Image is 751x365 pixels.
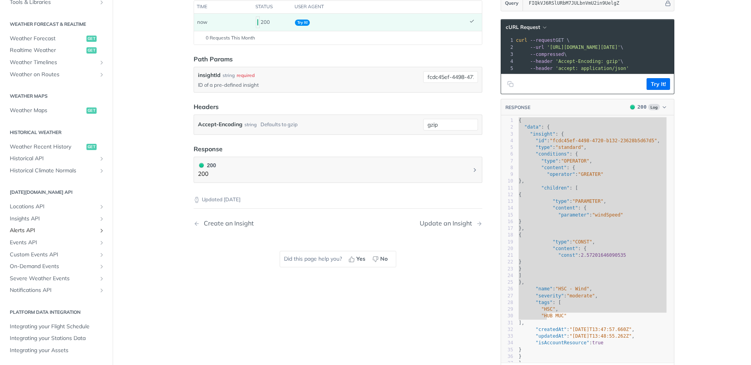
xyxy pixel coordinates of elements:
span: Yes [356,255,365,263]
span: Weather on Routes [10,71,97,79]
span: "updatedAt" [535,333,566,339]
div: 24 [501,272,513,279]
span: ], [519,320,525,326]
span: get [86,36,97,42]
a: Realtime Weatherget [6,45,107,56]
div: 33 [501,333,513,340]
a: Next Page: Update an Insight [420,220,482,227]
a: Integrating your Stations Data [6,333,107,344]
div: 3 [501,131,513,138]
button: Show subpages for On-Demand Events [99,263,105,270]
button: Show subpages for Historical Climate Normals [99,168,105,174]
span: : , [519,286,592,292]
span: \ [516,52,567,57]
span: 200 [257,19,258,25]
span: Integrating your Assets [10,347,105,354]
span: } [519,219,521,224]
div: 27 [501,293,513,299]
span: }, [519,178,525,184]
div: 2 [501,44,514,51]
button: Show subpages for Events API [99,240,105,246]
div: 1 [501,37,514,44]
a: Severe Weather EventsShow subpages for Severe Weather Events [6,273,107,284]
span: "moderate" [567,293,595,299]
span: "fcdc45ef-4498-4720-b132-23628b5d67d5" [550,138,658,143]
button: Show subpages for Insights API [99,216,105,222]
span: : { [519,246,587,251]
div: 3 [501,51,514,58]
span: "PARAMETER" [572,199,603,204]
div: 2 [501,124,513,131]
span: }, [519,225,525,231]
div: 20 [501,245,513,252]
button: cURL Request [503,23,549,31]
th: user agent [292,1,466,13]
span: : { [519,205,587,211]
div: 10 [501,178,513,184]
span: Locations API [10,203,97,211]
button: Show subpages for Locations API [99,204,105,210]
span: "type" [541,158,558,164]
a: Insights APIShow subpages for Insights API [6,213,107,225]
span: Insights API [10,215,97,223]
span: Weather Maps [10,107,84,115]
div: 15 [501,212,513,218]
span: "operator" [547,172,575,177]
span: '[URL][DOMAIN_NAME][DATE]' [547,45,620,50]
div: 9 [501,171,513,178]
span: ] [519,273,521,278]
span: "type" [553,199,570,204]
div: string [244,119,257,130]
div: 34 [501,340,513,346]
button: Show subpages for Weather on Routes [99,72,105,78]
span: get [86,107,97,114]
div: 11 [501,185,513,191]
div: 30 [501,313,513,319]
a: Historical APIShow subpages for Historical API [6,153,107,165]
span: } [519,347,521,352]
div: 4 [501,138,513,144]
span: --url [530,45,544,50]
div: 200 [198,161,216,170]
label: insightId [198,71,221,79]
span: Historical Climate Normals [10,167,97,175]
button: RESPONSE [505,104,531,111]
span: get [86,47,97,54]
span: Events API [10,239,97,247]
div: 17 [501,225,513,232]
span: "insight" [530,131,555,137]
h2: Weather Maps [6,93,107,100]
span: } [519,266,521,272]
div: Did this page help you? [280,251,396,267]
span: curl [516,38,527,43]
div: 29 [501,306,513,313]
div: Path Params [194,54,233,64]
span: : , [519,293,598,299]
button: No [370,253,392,265]
span: : , [519,138,660,143]
p: 200 [198,170,216,179]
span: } [519,354,521,359]
h2: Historical Weather [6,129,107,136]
a: Events APIShow subpages for Events API [6,237,107,249]
span: { [519,192,521,197]
button: Show subpages for Custom Events API [99,252,105,258]
div: 13 [501,198,513,205]
button: Copy to clipboard [505,78,516,90]
span: }, [519,279,525,285]
div: Headers [194,102,219,111]
span: true [592,340,604,345]
button: 200 200200 [198,161,478,179]
h2: Weather Forecast & realtime [6,21,107,28]
span: 200 [199,163,204,168]
div: 8 [501,165,513,171]
span: Severe Weather Events [10,275,97,283]
button: Show subpages for Severe Weather Events [99,276,105,282]
span: "content" [553,246,578,251]
span: : { [519,124,550,130]
div: 31 [501,320,513,326]
span: Weather Forecast [10,35,84,43]
span: : , [519,333,634,339]
div: 6 [501,151,513,157]
div: 19 [501,239,513,245]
